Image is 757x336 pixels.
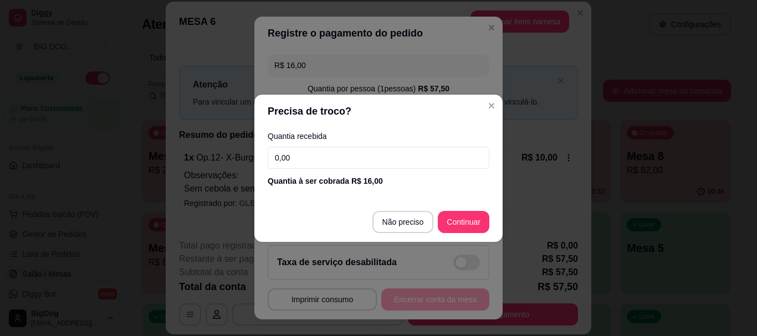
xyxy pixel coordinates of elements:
div: Quantia à ser cobrada R$ 16,00 [268,175,489,187]
button: Continuar [438,211,489,233]
header: Precisa de troco? [254,95,503,128]
label: Quantia recebida [268,132,489,140]
button: Close [483,97,500,115]
button: Não preciso [372,211,434,233]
